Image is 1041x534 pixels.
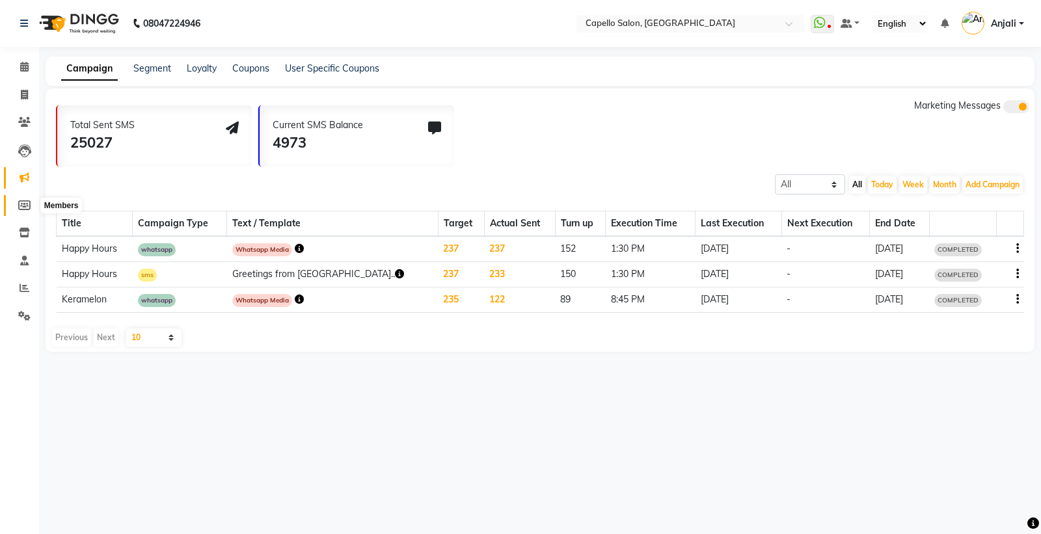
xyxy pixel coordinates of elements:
img: Anjali [962,12,984,34]
button: Week [899,176,927,194]
td: [DATE] [870,262,930,287]
td: - [781,236,870,262]
span: Marketing Messages [914,100,1001,111]
td: - [781,287,870,313]
td: 1:30 PM [606,236,696,262]
td: [DATE] [696,262,781,287]
button: Add Campaign [962,176,1023,194]
td: 237 [438,262,484,287]
td: 89 [555,287,606,313]
span: COMPLETED [934,269,982,282]
th: Target [438,211,484,237]
th: Next Execution [781,211,870,237]
span: Whatsapp Media [232,294,292,307]
td: 237 [484,236,555,262]
span: sms [138,269,157,282]
div: Total Sent SMS [70,118,135,132]
th: Last Execution [696,211,781,237]
td: [DATE] [870,236,930,262]
td: Greetings from [GEOGRAPHIC_DATA].. [227,262,439,287]
b: 08047224946 [143,5,200,42]
td: 233 [484,262,555,287]
td: [DATE] [870,287,930,313]
td: 150 [555,262,606,287]
td: Keramelon [57,287,133,313]
a: User Specific Coupons [285,62,379,74]
a: Coupons [232,62,269,74]
div: 25027 [70,132,135,154]
th: Text / Template [227,211,439,237]
td: 235 [438,287,484,313]
span: whatsapp [138,243,176,256]
td: 8:45 PM [606,287,696,313]
th: Actual Sent [484,211,555,237]
button: All [849,176,865,194]
td: Happy Hours [57,262,133,287]
th: Turn up [555,211,606,237]
button: Month [930,176,960,194]
span: COMPLETED [934,294,982,307]
td: Happy Hours [57,236,133,262]
th: Execution Time [606,211,696,237]
span: Anjali [991,17,1016,31]
div: 4973 [273,132,363,154]
img: logo [33,5,122,42]
a: Loyalty [187,62,217,74]
td: 1:30 PM [606,262,696,287]
th: Title [57,211,133,237]
td: 122 [484,287,555,313]
span: Whatsapp Media [232,243,292,256]
span: COMPLETED [934,243,982,256]
td: 237 [438,236,484,262]
div: Current SMS Balance [273,118,363,132]
th: End Date [870,211,930,237]
td: - [781,262,870,287]
span: whatsapp [138,294,176,307]
a: Segment [133,62,171,74]
th: Campaign Type [133,211,227,237]
td: [DATE] [696,287,781,313]
div: Members [41,198,82,213]
td: [DATE] [696,236,781,262]
button: Today [868,176,897,194]
td: 152 [555,236,606,262]
a: Campaign [61,57,118,81]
